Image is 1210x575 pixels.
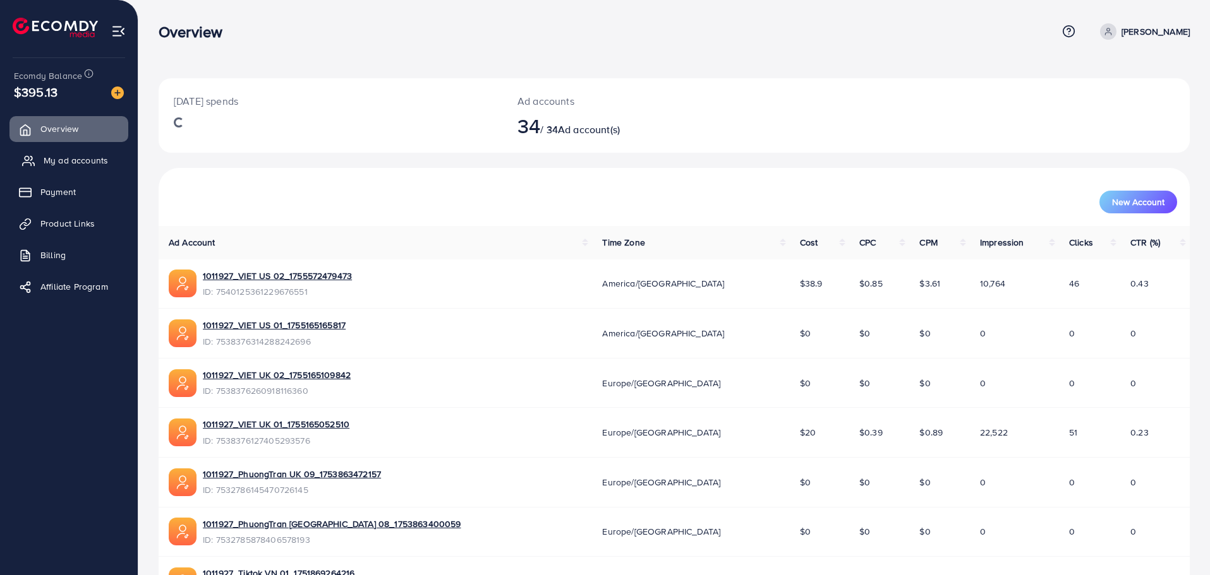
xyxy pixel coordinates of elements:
[800,525,811,538] span: $0
[859,377,870,389] span: $0
[1130,377,1136,389] span: 0
[859,426,883,439] span: $0.39
[1069,327,1075,340] span: 0
[1112,198,1165,206] span: New Account
[9,242,128,268] a: Billing
[169,270,197,297] img: ic-ads-acc.e4c84228.svg
[1130,277,1149,290] span: 0.43
[40,186,76,198] span: Payment
[1130,236,1160,249] span: CTR (%)
[517,114,745,138] h2: / 34
[203,335,346,348] span: ID: 7538376314288242696
[1156,518,1201,566] iframe: Chat
[1069,426,1077,439] span: 51
[169,236,215,249] span: Ad Account
[800,426,816,439] span: $20
[1095,23,1190,40] a: [PERSON_NAME]
[13,18,98,37] img: logo
[602,476,720,489] span: Europe/[GEOGRAPHIC_DATA]
[203,483,381,496] span: ID: 7532786145470726145
[919,426,943,439] span: $0.89
[602,426,720,439] span: Europe/[GEOGRAPHIC_DATA]
[602,525,720,538] span: Europe/[GEOGRAPHIC_DATA]
[203,270,352,282] a: 1011927_VIET US 02_1755572479473
[203,384,351,397] span: ID: 7538376260918116360
[859,236,876,249] span: CPC
[40,217,95,230] span: Product Links
[111,86,124,99] img: image
[9,116,128,141] a: Overview
[800,377,811,389] span: $0
[1130,426,1149,439] span: 0.23
[602,277,724,290] span: America/[GEOGRAPHIC_DATA]
[174,93,487,109] p: [DATE] spends
[1069,525,1075,538] span: 0
[169,468,197,496] img: ic-ads-acc.e4c84228.svg
[859,525,870,538] span: $0
[169,418,197,446] img: ic-ads-acc.e4c84228.svg
[800,236,818,249] span: Cost
[9,211,128,236] a: Product Links
[1069,236,1093,249] span: Clicks
[980,525,986,538] span: 0
[919,377,930,389] span: $0
[203,285,352,298] span: ID: 7540125361229676551
[203,533,461,546] span: ID: 7532785878406578193
[1069,377,1075,389] span: 0
[14,83,57,101] span: $395.13
[980,377,986,389] span: 0
[859,476,870,489] span: $0
[602,327,724,340] span: America/[GEOGRAPHIC_DATA]
[919,525,930,538] span: $0
[980,476,986,489] span: 0
[800,277,823,290] span: $38.9
[169,518,197,545] img: ic-ads-acc.e4c84228.svg
[517,111,540,140] span: 34
[859,277,883,290] span: $0.85
[980,426,1008,439] span: 22,522
[203,434,349,447] span: ID: 7538376127405293576
[40,122,78,135] span: Overview
[558,122,620,136] span: Ad account(s)
[203,319,346,331] a: 1011927_VIET US 01_1755165165817
[919,277,940,290] span: $3.61
[859,327,870,340] span: $0
[800,476,811,489] span: $0
[1069,476,1075,489] span: 0
[9,179,128,205] a: Payment
[159,23,233,41] h3: Overview
[800,327,811,340] span: $0
[203,418,349,430] a: 1011927_VIET UK 01_1755165052510
[203,468,381,480] a: 1011927_PhuongTran UK 09_1753863472157
[919,327,930,340] span: $0
[602,236,644,249] span: Time Zone
[1099,191,1177,213] button: New Account
[14,69,82,82] span: Ecomdy Balance
[169,319,197,347] img: ic-ads-acc.e4c84228.svg
[169,369,197,397] img: ic-ads-acc.e4c84228.svg
[517,93,745,109] p: Ad accounts
[203,518,461,530] a: 1011927_PhuongTran [GEOGRAPHIC_DATA] 08_1753863400059
[1130,476,1136,489] span: 0
[9,148,128,173] a: My ad accounts
[1122,24,1190,39] p: [PERSON_NAME]
[9,274,128,299] a: Affiliate Program
[40,280,108,293] span: Affiliate Program
[1069,277,1079,290] span: 46
[40,249,66,261] span: Billing
[1130,327,1136,340] span: 0
[203,369,351,381] a: 1011927_VIET UK 02_1755165109842
[602,377,720,389] span: Europe/[GEOGRAPHIC_DATA]
[111,24,126,39] img: menu
[980,277,1005,290] span: 10,764
[44,154,108,167] span: My ad accounts
[980,236,1024,249] span: Impression
[1130,525,1136,538] span: 0
[919,236,937,249] span: CPM
[919,476,930,489] span: $0
[980,327,986,340] span: 0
